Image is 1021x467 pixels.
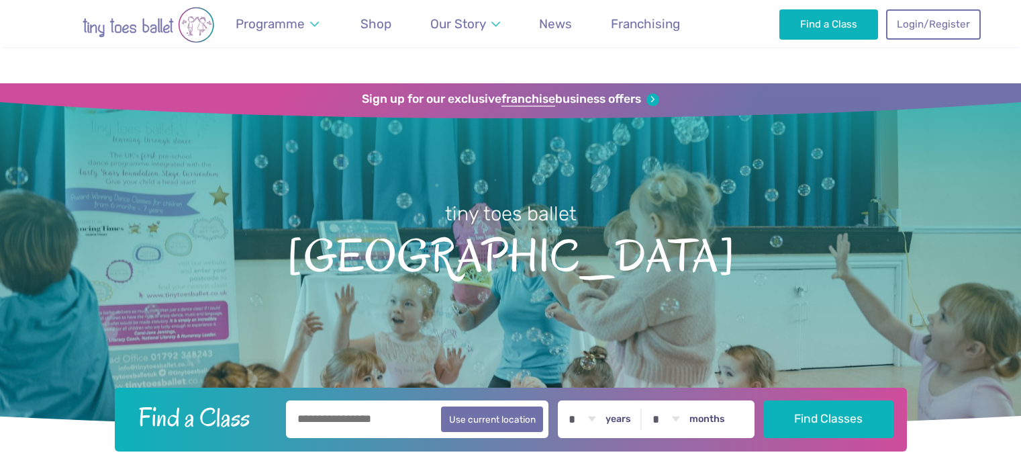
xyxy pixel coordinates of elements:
label: months [689,413,725,425]
strong: franchise [501,92,555,107]
small: tiny toes ballet [445,202,577,225]
label: years [605,413,631,425]
a: Sign up for our exclusivefranchisebusiness offers [362,92,659,107]
a: News [533,8,579,40]
img: tiny toes ballet [41,7,256,43]
a: Login/Register [886,9,980,39]
a: Programme [230,8,326,40]
a: Find a Class [779,9,878,39]
span: Programme [236,16,305,32]
a: Franchising [605,8,687,40]
span: [GEOGRAPHIC_DATA] [23,227,998,282]
span: News [539,16,572,32]
button: Find Classes [764,400,893,438]
a: Shop [354,8,398,40]
span: Shop [360,16,391,32]
h2: Find a Class [128,400,277,434]
a: Our Story [424,8,506,40]
button: Use current location [441,407,544,432]
span: Our Story [430,16,486,32]
span: Franchising [611,16,680,32]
